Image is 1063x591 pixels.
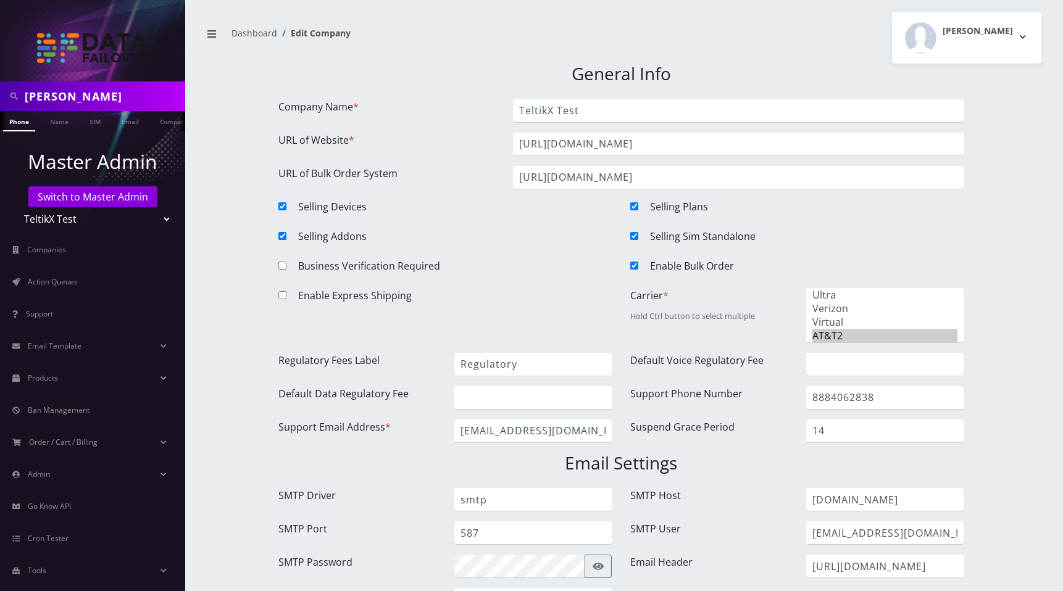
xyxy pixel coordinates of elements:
[27,244,66,255] span: Companies
[278,521,327,536] label: SMTP Port
[29,437,98,447] span: Order / Cart / Billing
[630,353,764,368] label: Default Voice Regulatory Fee
[892,12,1041,64] button: [PERSON_NAME]
[37,33,148,63] img: TeltikX Test
[28,501,71,511] span: Go Know API
[28,341,81,351] span: Email Template
[812,329,957,342] option: AT&T2
[298,258,440,273] label: Business Verification Required
[278,419,391,434] label: Support Email Address
[630,288,669,303] label: Carrier
[277,27,351,39] li: Edit Company
[630,488,681,503] label: SMTP Host
[154,111,195,130] a: Company
[3,111,35,131] a: Phone
[812,302,957,315] option: Verizon
[278,166,398,181] label: URL of Bulk Order System
[812,315,957,329] option: Virtual
[650,258,734,273] label: Enable Bulk Order
[630,555,693,569] label: Email Header
[278,488,336,503] label: SMTP Driver
[28,373,58,383] span: Products
[298,229,367,244] label: Selling Addons
[630,419,735,434] label: Suspend Grace Period
[28,276,78,287] span: Action Queues
[630,386,743,401] label: Support Phone Number
[650,199,708,214] label: Selling Plans
[278,133,354,147] label: URL of Website
[231,27,277,39] a: Dashboard
[28,186,157,207] a: Switch to Master Admin
[943,26,1013,36] h2: [PERSON_NAME]
[44,111,75,130] a: Name
[278,386,409,401] label: Default Data Regulatory Fee
[278,64,964,85] h3: General Info
[278,555,352,569] label: SMTP Password
[630,310,755,321] small: Hold Ctrl button to select multiple
[28,405,90,415] span: Ban Management
[630,521,681,536] label: SMTP User
[28,565,46,576] span: Tools
[278,453,964,474] h3: Email Settings
[28,533,69,543] span: Cron Tester
[28,469,50,479] span: Admin
[278,353,380,368] label: Regulatory Fees Label
[25,85,182,108] input: Search in Company
[201,20,612,56] nav: breadcrumb
[812,288,957,302] option: Ultra
[298,288,412,303] label: Enable Express Shipping
[278,99,359,114] label: Company Name
[26,308,53,319] span: Support
[650,229,756,244] label: Selling Sim Standalone
[83,111,107,130] a: SIM
[115,111,145,130] a: Email
[298,199,367,214] label: Selling Devices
